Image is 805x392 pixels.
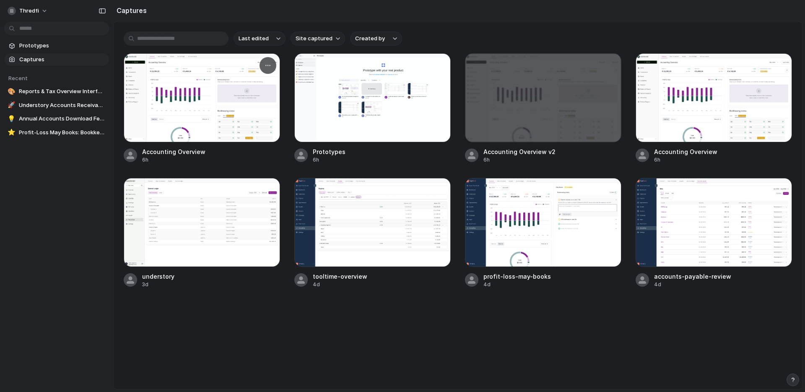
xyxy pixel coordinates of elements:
[654,281,792,288] div: 4d
[654,156,792,164] div: 6h
[19,55,106,64] span: Captures
[19,115,106,123] span: Annual Accounts Download Feature
[483,156,621,164] div: 6h
[313,281,451,288] div: 4d
[4,126,109,139] a: ⭐Profit-Loss May Books: Bookkeeping Docs & Tasks
[654,147,792,156] span: Accounting Overview
[19,101,106,110] span: Understory Accounts Receivables
[19,7,39,15] span: thredfi
[142,156,280,164] div: 6h
[8,128,16,137] div: ⭐
[234,31,286,46] button: Last edited
[4,53,109,66] a: Captures
[313,156,451,164] div: 6h
[142,281,280,288] div: 3d
[142,147,280,156] span: Accounting Overview
[4,85,109,98] a: 🎨Reports & Tax Overview Interface
[8,75,28,81] span: Recent
[313,147,451,156] span: Prototypes
[4,112,109,125] a: 💡Annual Accounts Download Feature
[239,34,269,43] span: Last edited
[350,31,402,46] button: Created by
[4,99,109,112] a: 🚀Understory Accounts Receivables
[113,5,147,16] h2: Captures
[4,39,109,52] a: Prototypes
[8,115,16,123] div: 💡
[296,34,332,43] span: Site captured
[8,87,16,96] div: 🎨
[483,147,621,156] span: Accounting Overview v2
[313,272,451,281] span: tooltime-overview
[291,31,345,46] button: Site captured
[483,281,621,288] div: 4d
[8,101,16,110] div: 🚀
[19,87,106,96] span: Reports & Tax Overview Interface
[483,272,621,281] span: profit-loss-may-books
[4,4,52,18] button: thredfi
[654,272,792,281] span: accounts-payable-review
[19,42,106,50] span: Prototypes
[355,34,385,43] span: Created by
[142,272,280,281] span: understory
[19,128,106,137] span: Profit-Loss May Books: Bookkeeping Docs & Tasks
